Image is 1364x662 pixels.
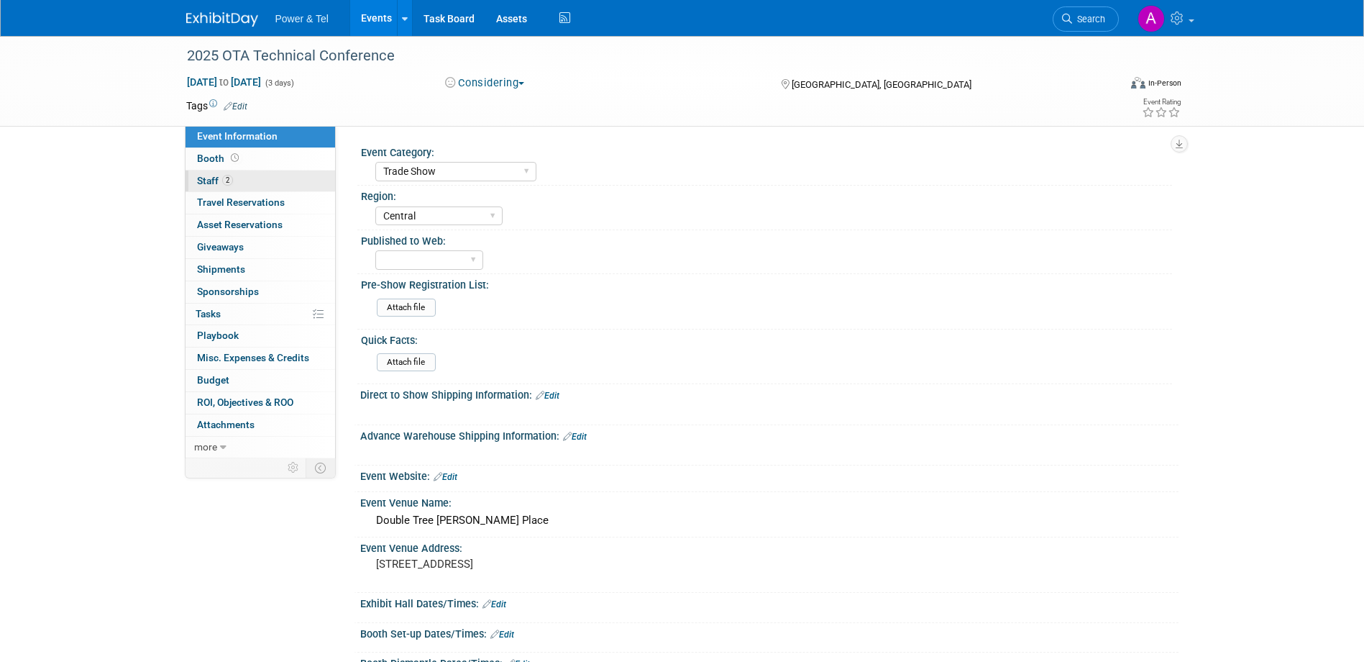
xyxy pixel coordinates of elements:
[360,538,1178,556] div: Event Venue Address:
[1053,6,1119,32] a: Search
[275,13,329,24] span: Power & Tel
[186,237,335,258] a: Giveaways
[360,425,1178,444] div: Advance Warehouse Shipping Information:
[197,352,309,363] span: Misc. Expenses & Credits
[361,330,1172,348] div: Quick Facts:
[217,76,231,88] span: to
[197,263,245,275] span: Shipments
[196,308,221,319] span: Tasks
[440,76,530,91] button: Considering
[1138,5,1165,32] img: Alina Dorion
[1034,75,1182,96] div: Event Format
[186,414,335,436] a: Attachments
[306,458,335,477] td: Toggle Event Tabs
[186,325,335,347] a: Playbook
[197,196,285,208] span: Travel Reservations
[360,384,1178,403] div: Direct to Show Shipping Information:
[228,153,242,163] span: Booth not reserved yet
[186,370,335,391] a: Budget
[197,175,233,186] span: Staff
[186,171,335,192] a: Staff2
[186,437,335,458] a: more
[186,148,335,170] a: Booth
[281,458,306,477] td: Personalize Event Tab Strip
[186,214,335,236] a: Asset Reservations
[361,230,1172,248] div: Published to Web:
[197,286,259,297] span: Sponsorships
[360,593,1178,612] div: Exhibit Hall Dates/Times:
[186,348,335,369] a: Misc. Expenses & Credits
[371,509,1168,532] div: Double Tree [PERSON_NAME] Place
[434,472,457,482] a: Edit
[264,78,294,88] span: (3 days)
[197,219,283,230] span: Asset Reservations
[360,623,1178,642] div: Booth Set-up Dates/Times:
[197,396,293,408] span: ROI, Objectives & ROO
[360,492,1178,510] div: Event Venue Name:
[186,12,258,27] img: ExhibitDay
[197,330,239,341] span: Playbook
[194,441,217,453] span: more
[482,599,506,609] a: Edit
[197,130,278,142] span: Event Information
[186,76,262,89] span: [DATE] [DATE]
[186,392,335,414] a: ROI, Objectives & ROO
[1131,77,1145,89] img: Format-Inperson.png
[222,175,233,186] span: 2
[1148,78,1181,89] div: In-Person
[361,186,1172,204] div: Region:
[197,153,242,164] span: Booth
[224,101,247,112] a: Edit
[361,274,1172,292] div: Pre-Show Registration List:
[186,126,335,148] a: Event Information
[490,630,514,640] a: Edit
[563,432,587,442] a: Edit
[536,391,559,401] a: Edit
[361,142,1172,160] div: Event Category:
[1142,99,1181,106] div: Event Rating
[197,241,244,253] span: Giveaways
[186,259,335,281] a: Shipments
[186,192,335,214] a: Travel Reservations
[792,79,971,90] span: [GEOGRAPHIC_DATA], [GEOGRAPHIC_DATA]
[376,558,685,571] pre: [STREET_ADDRESS]
[186,99,247,113] td: Tags
[360,466,1178,484] div: Event Website:
[186,304,335,325] a: Tasks
[197,419,255,430] span: Attachments
[1072,14,1105,24] span: Search
[186,281,335,303] a: Sponsorships
[197,374,229,386] span: Budget
[182,43,1097,69] div: 2025 OTA Technical Conference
